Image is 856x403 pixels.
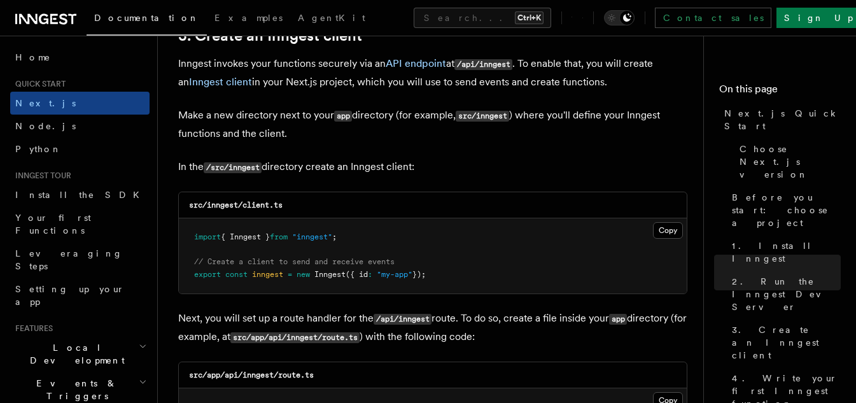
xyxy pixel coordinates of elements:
a: 3. Create an Inngest client [727,318,841,367]
a: Before you start: choose a project [727,186,841,234]
a: Install the SDK [10,183,150,206]
span: "my-app" [377,270,412,279]
span: from [270,232,288,241]
span: : [368,270,372,279]
span: { Inngest } [221,232,270,241]
a: Documentation [87,4,207,36]
span: ; [332,232,337,241]
span: const [225,270,248,279]
span: import [194,232,221,241]
span: Before you start: choose a project [732,191,841,229]
button: Toggle dark mode [604,10,635,25]
span: Choose Next.js version [740,143,841,181]
a: 1. Install Inngest [727,234,841,270]
a: Contact sales [655,8,771,28]
button: Local Development [10,336,150,372]
span: Python [15,144,62,154]
h4: On this page [719,81,841,102]
span: "inngest" [292,232,332,241]
p: Next, you will set up a route handler for the route. To do so, create a file inside your director... [178,309,687,346]
span: Inngest tour [10,171,71,181]
p: In the directory create an Inngest client: [178,158,687,176]
span: ({ id [346,270,368,279]
span: = [288,270,292,279]
span: inngest [252,270,283,279]
span: 3. Create an Inngest client [732,323,841,362]
span: Your first Functions [15,213,91,236]
code: src/inngest/client.ts [189,201,283,209]
code: /api/inngest [374,314,432,325]
span: new [297,270,310,279]
span: Quick start [10,79,66,89]
span: // Create a client to send and receive events [194,257,395,266]
code: /src/inngest [204,162,262,173]
span: Events & Triggers [10,377,139,402]
code: app [334,111,352,122]
span: Inngest [314,270,346,279]
span: Next.js [15,98,76,108]
code: /api/inngest [454,59,512,70]
a: API endpoint [386,57,446,69]
span: AgentKit [298,13,365,23]
code: src/inngest [456,111,509,122]
span: Leveraging Steps [15,248,123,271]
code: src/app/api/inngest/route.ts [189,371,314,379]
span: export [194,270,221,279]
a: Home [10,46,150,69]
span: 2. Run the Inngest Dev Server [732,275,841,313]
a: Inngest client [189,76,252,88]
a: Examples [207,4,290,34]
span: Node.js [15,121,76,131]
a: Next.js Quick Start [719,102,841,138]
span: Next.js Quick Start [724,107,841,132]
a: Next.js [10,92,150,115]
a: Leveraging Steps [10,242,150,278]
span: Features [10,323,53,334]
span: }); [412,270,426,279]
code: app [609,314,627,325]
a: Setting up your app [10,278,150,313]
p: Inngest invokes your functions securely via an at . To enable that, you will create an in your Ne... [178,55,687,91]
span: Home [15,51,51,64]
span: Documentation [94,13,199,23]
a: AgentKit [290,4,373,34]
span: Install the SDK [15,190,147,200]
a: 2. Run the Inngest Dev Server [727,270,841,318]
a: Python [10,138,150,160]
span: Local Development [10,341,139,367]
span: Examples [214,13,283,23]
kbd: Ctrl+K [515,11,544,24]
a: Node.js [10,115,150,138]
code: src/app/api/inngest/route.ts [230,332,360,343]
a: Your first Functions [10,206,150,242]
span: Setting up your app [15,284,125,307]
span: 1. Install Inngest [732,239,841,265]
button: Search...Ctrl+K [414,8,551,28]
p: Make a new directory next to your directory (for example, ) where you'll define your Inngest func... [178,106,687,143]
a: Choose Next.js version [734,138,841,186]
button: Copy [653,222,683,239]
